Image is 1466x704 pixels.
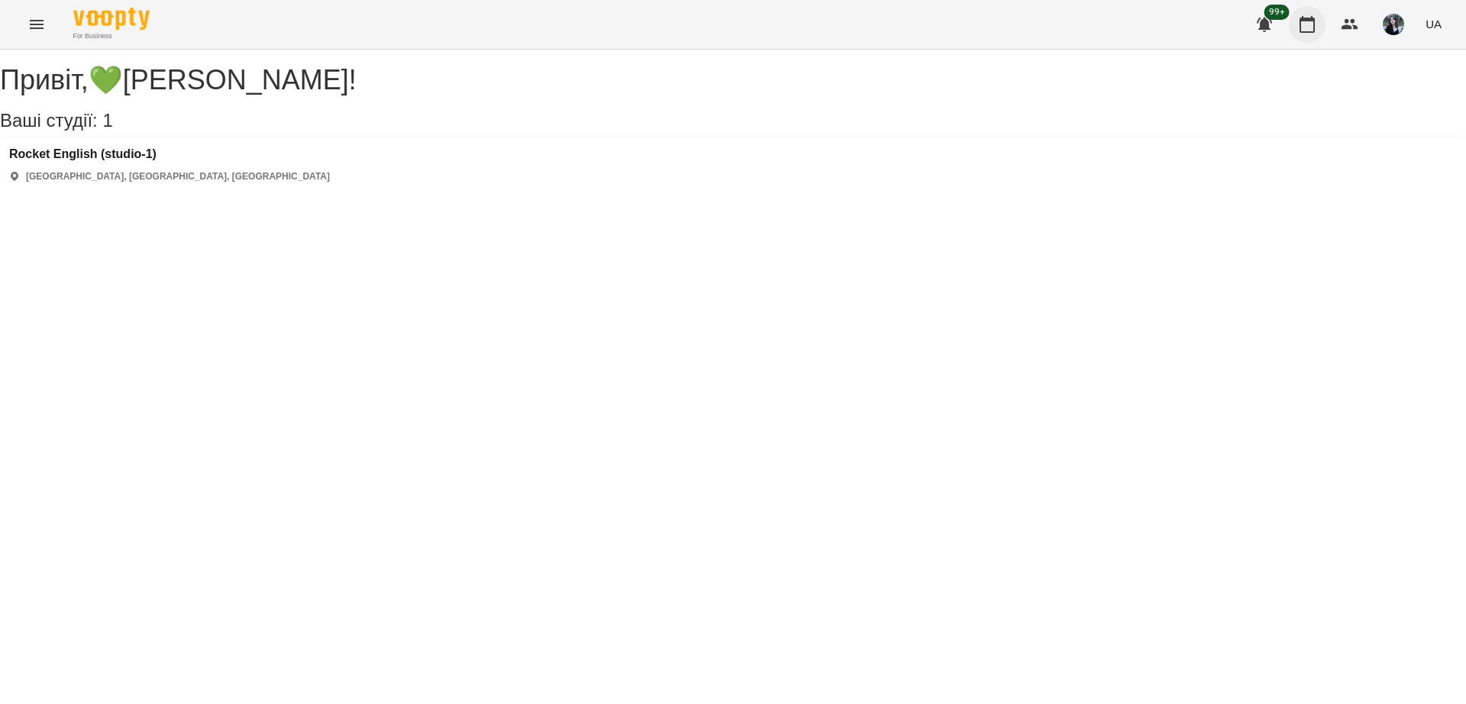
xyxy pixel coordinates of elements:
p: [GEOGRAPHIC_DATA], [GEOGRAPHIC_DATA], [GEOGRAPHIC_DATA] [26,170,330,183]
span: For Business [73,31,150,41]
img: 91885ff653e4a9d6131c60c331ff4ae6.jpeg [1383,14,1404,35]
button: Menu [18,6,55,43]
span: UA [1426,16,1442,32]
span: 99+ [1264,5,1290,20]
span: 1 [102,110,112,131]
img: Voopty Logo [73,8,150,30]
a: Rocket English (studio-1) [9,147,330,161]
button: UA [1419,10,1448,38]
